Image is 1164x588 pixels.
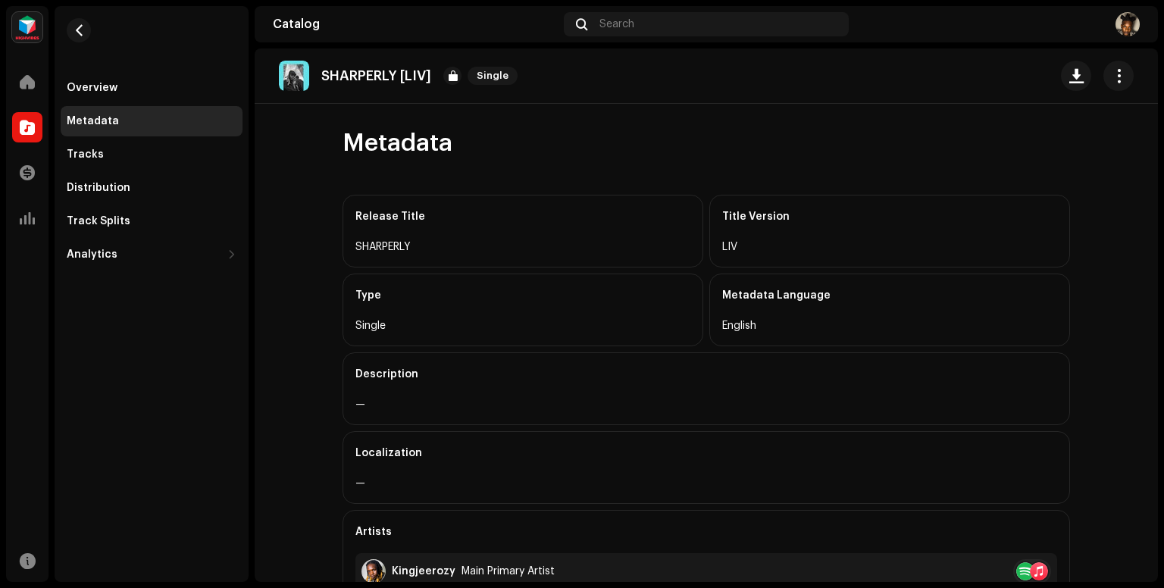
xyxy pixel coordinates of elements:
div: Main Primary Artist [462,565,555,577]
img: 371db3ad-8134-4647-ba7e-77efea040181 [361,559,386,583]
div: Overview [67,82,117,94]
img: feab3aad-9b62-475c-8caf-26f15a9573ee [12,12,42,42]
div: SHARPERLY [355,238,690,256]
div: Type [355,274,690,317]
div: Title Version [722,195,1057,238]
div: Metadata [67,115,119,127]
div: English [722,317,1057,335]
re-m-nav-item: Track Splits [61,206,242,236]
img: 0b610fe7-f787-4ac3-a3ce-28fedddd4baf [279,61,309,91]
div: Analytics [67,249,117,261]
div: Release Title [355,195,690,238]
div: Tracks [67,149,104,161]
re-m-nav-item: Overview [61,73,242,103]
re-m-nav-item: Distribution [61,173,242,203]
div: Distribution [67,182,130,194]
div: Track Splits [67,215,130,227]
span: Search [599,18,634,30]
div: — [355,396,1057,414]
div: Kingjeerozy [392,565,455,577]
span: Metadata [343,128,452,158]
div: Single [355,317,690,335]
div: Metadata Language [722,274,1057,317]
div: — [355,474,1057,493]
div: Catalog [273,18,558,30]
span: Single [468,67,518,85]
re-m-nav-dropdown: Analytics [61,239,242,270]
div: Artists [355,511,1057,553]
re-m-nav-item: Tracks [61,139,242,170]
div: Localization [355,432,1057,474]
p: SHARPERLY [LIV] [321,68,431,84]
div: LIV [722,238,1057,256]
re-m-nav-item: Metadata [61,106,242,136]
img: cc89f9d3-9374-4ae0-a074-51ea49802fbb [1115,12,1140,36]
div: Description [355,353,1057,396]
